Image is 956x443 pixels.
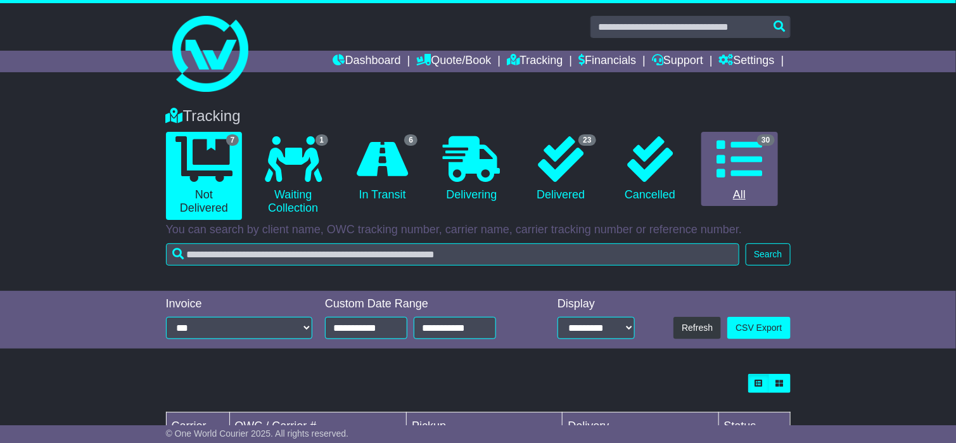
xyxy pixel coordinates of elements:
[523,132,599,207] a: 23 Delivered
[160,107,797,125] div: Tracking
[166,413,229,440] td: Carrier
[701,132,778,207] a: 30 All
[727,317,790,339] a: CSV Export
[166,132,243,220] a: 7 Not Delivered
[746,243,790,266] button: Search
[558,297,635,311] div: Display
[344,132,421,207] a: 6 In Transit
[416,51,491,72] a: Quote/Book
[507,51,563,72] a: Tracking
[333,51,401,72] a: Dashboard
[407,413,563,440] td: Pickup
[166,223,791,237] p: You can search by client name, OWC tracking number, carrier name, carrier tracking number or refe...
[652,51,703,72] a: Support
[226,134,239,146] span: 7
[578,51,636,72] a: Financials
[325,297,525,311] div: Custom Date Range
[229,413,407,440] td: OWC / Carrier #
[757,134,774,146] span: 30
[612,132,689,207] a: Cancelled
[315,134,329,146] span: 1
[578,134,596,146] span: 23
[718,413,790,440] td: Status
[166,428,349,439] span: © One World Courier 2025. All rights reserved.
[166,297,313,311] div: Invoice
[563,413,718,440] td: Delivery
[433,132,510,207] a: Delivering
[673,317,721,339] button: Refresh
[719,51,775,72] a: Settings
[255,132,331,220] a: 1 Waiting Collection
[404,134,417,146] span: 6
